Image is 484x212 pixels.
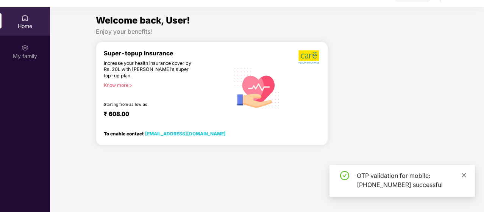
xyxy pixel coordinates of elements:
[21,14,29,22] img: svg+xml;base64,PHN2ZyBpZD0iSG9tZSIgeG1sbnM9Imh0dHA6Ly93d3cudzMub3JnLzIwMDAvc3ZnIiB3aWR0aD0iMjAiIG...
[21,44,29,52] img: svg+xml;base64,PHN2ZyB3aWR0aD0iMjAiIGhlaWdodD0iMjAiIHZpZXdCb3g9IjAgMCAyMCAyMCIgZmlsbD0ibm9uZSIgeG...
[104,50,230,57] div: Super-topup Insurance
[461,173,467,178] span: close
[104,82,225,88] div: Know more
[96,28,438,36] div: Enjoy your benefits!
[104,102,198,107] div: Starting from as low as
[104,110,222,119] div: ₹ 608.00
[96,15,190,26] span: Welcome back, User!
[128,83,133,88] span: right
[104,131,226,136] div: To enable contact
[145,131,226,137] a: [EMAIL_ADDRESS][DOMAIN_NAME]
[357,171,466,189] div: OTP validation for mobile: [PHONE_NUMBER] successful
[298,50,320,64] img: b5dec4f62d2307b9de63beb79f102df3.png
[230,61,284,116] img: svg+xml;base64,PHN2ZyB4bWxucz0iaHR0cDovL3d3dy53My5vcmcvMjAwMC9zdmciIHhtbG5zOnhsaW5rPSJodHRwOi8vd3...
[104,60,197,79] div: Increase your health insurance cover by Rs. 20L with [PERSON_NAME]’s super top-up plan.
[340,171,349,180] span: check-circle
